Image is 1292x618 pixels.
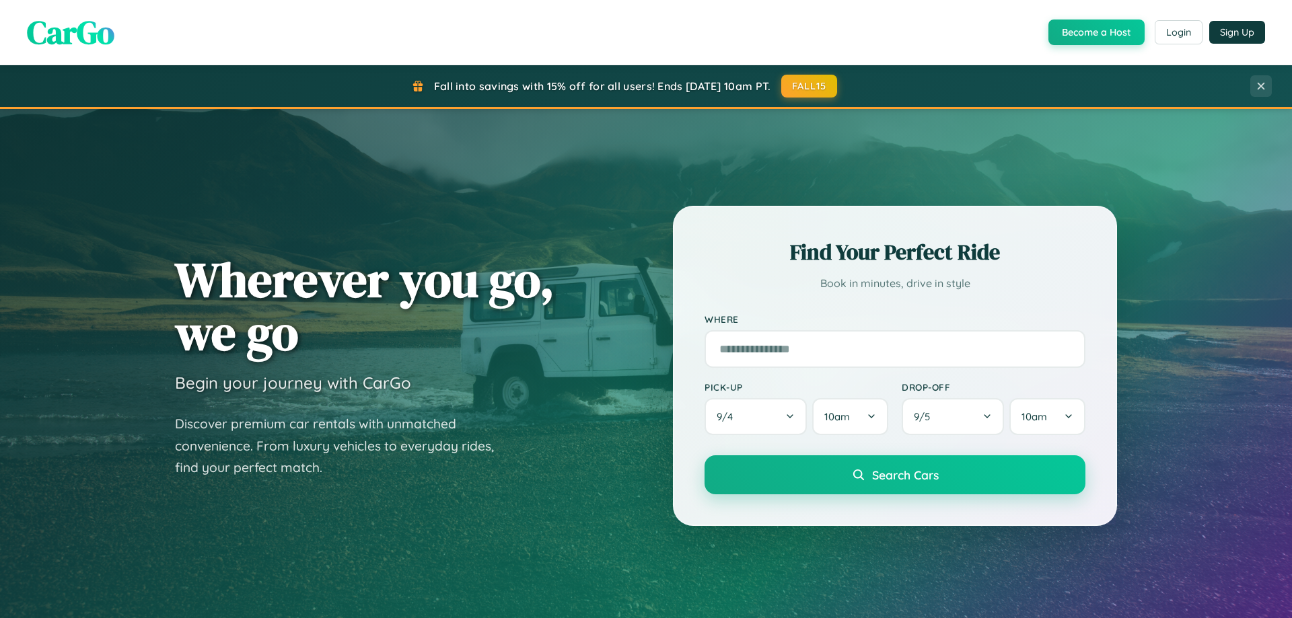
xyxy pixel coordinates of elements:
[824,410,850,423] span: 10am
[717,410,740,423] span: 9 / 4
[902,398,1004,435] button: 9/5
[812,398,888,435] button: 10am
[705,313,1085,325] label: Where
[705,274,1085,293] p: Book in minutes, drive in style
[872,467,939,482] span: Search Cars
[705,455,1085,494] button: Search Cars
[27,10,114,54] span: CarGo
[902,381,1085,393] label: Drop-off
[705,398,807,435] button: 9/4
[1155,20,1203,44] button: Login
[781,75,838,98] button: FALL15
[914,410,937,423] span: 9 / 5
[1009,398,1085,435] button: 10am
[705,381,888,393] label: Pick-up
[1021,410,1047,423] span: 10am
[1048,20,1145,45] button: Become a Host
[434,79,771,93] span: Fall into savings with 15% off for all users! Ends [DATE] 10am PT.
[1209,21,1265,44] button: Sign Up
[175,413,511,479] p: Discover premium car rentals with unmatched convenience. From luxury vehicles to everyday rides, ...
[175,373,411,393] h3: Begin your journey with CarGo
[705,237,1085,267] h2: Find Your Perfect Ride
[175,253,554,359] h1: Wherever you go, we go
